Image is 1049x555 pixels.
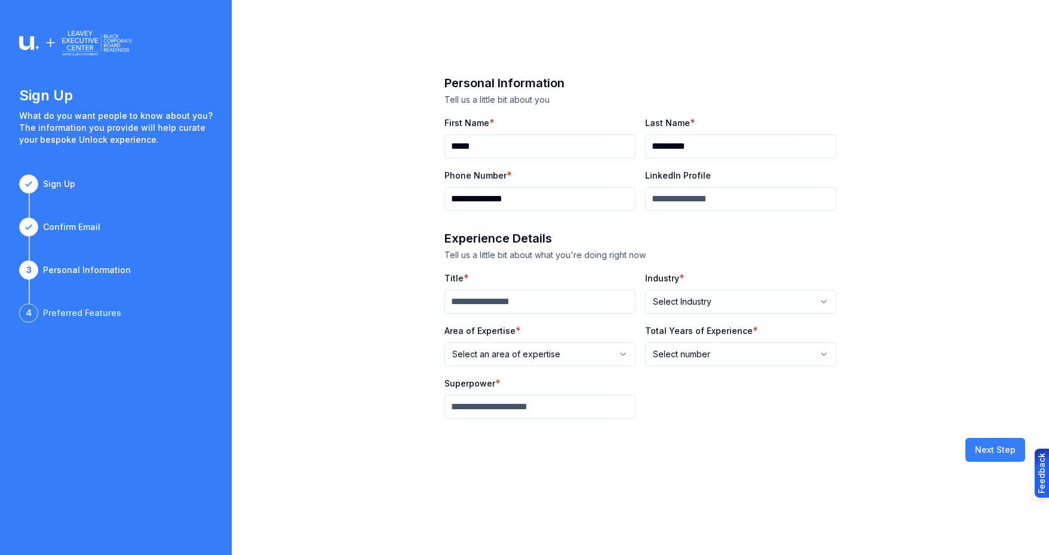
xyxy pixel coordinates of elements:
div: 4 [19,303,38,323]
label: LinkedIn Profile [645,170,711,180]
p: What do you want people to know about you? The information you provide will help curate your besp... [19,110,213,146]
div: Preferred Features [43,307,121,319]
h2: Personal Information [444,75,836,91]
label: Phone Number [444,170,507,180]
label: Total Years of Experience [645,326,753,336]
label: Industry [645,273,679,283]
h1: Sign Up [19,86,213,105]
div: Sign Up [43,178,75,190]
h2: Experience Details [444,230,836,247]
div: Feedback [1036,453,1048,493]
label: First Name [444,118,489,128]
label: Area of Expertise [444,326,516,336]
p: Tell us a little bit about what you're doing right now [444,249,836,261]
label: Last Name [645,118,690,128]
img: Logo [19,29,132,57]
div: 3 [19,260,38,280]
div: Personal Information [43,264,131,276]
p: Tell us a little bit about you [444,94,836,106]
button: Next Step [965,438,1025,462]
div: Confirm Email [43,221,100,233]
label: Title [444,273,464,283]
label: Superpower [444,378,495,388]
button: Provide feedback [1035,449,1049,498]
